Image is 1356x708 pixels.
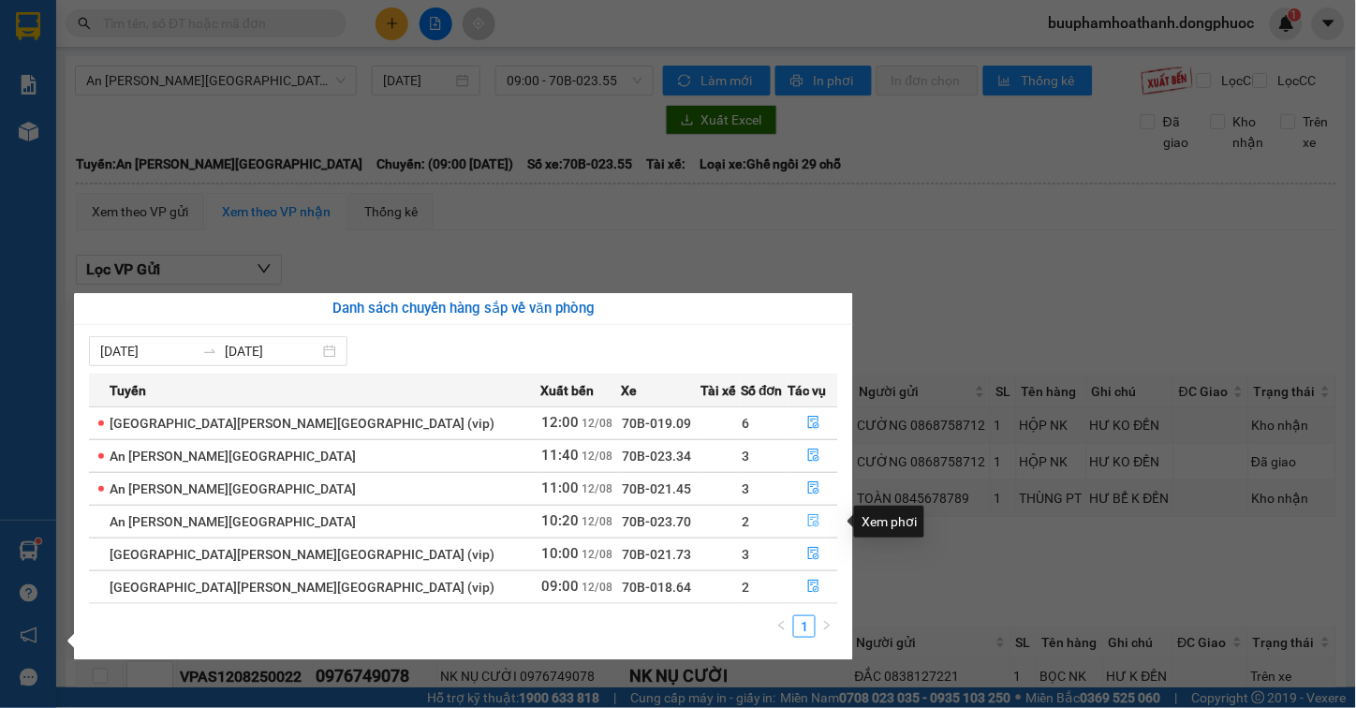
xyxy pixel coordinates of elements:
span: 12/08 [582,482,612,495]
span: file-done [807,580,820,595]
span: 3 [742,481,749,496]
span: 3 [742,449,749,464]
div: Xem phơi [854,506,924,538]
span: 70B-018.64 [623,580,692,595]
span: 70B-019.09 [623,416,692,431]
span: 2 [742,514,749,529]
span: file-done [807,416,820,431]
span: 12/08 [582,417,612,430]
span: file-done [807,449,820,464]
span: to [202,344,217,359]
button: file-done [789,572,837,602]
span: An [PERSON_NAME][GEOGRAPHIC_DATA] [110,481,356,496]
span: 10:00 [541,545,579,562]
span: 70B-021.45 [623,481,692,496]
span: 12/08 [582,581,612,594]
span: 11:40 [541,447,579,464]
span: 12:00 [541,414,579,431]
span: 11:00 [541,479,579,496]
span: 3 [742,547,749,562]
button: file-done [789,507,837,537]
span: 2 [742,580,749,595]
button: file-done [789,539,837,569]
span: [GEOGRAPHIC_DATA][PERSON_NAME][GEOGRAPHIC_DATA] (vip) [110,580,494,595]
span: 12/08 [582,450,612,463]
li: 1 [793,615,816,638]
span: file-done [807,547,820,562]
a: 1 [794,616,815,637]
span: right [821,620,833,631]
span: An [PERSON_NAME][GEOGRAPHIC_DATA] [110,514,356,529]
span: swap-right [202,344,217,359]
span: 12/08 [582,548,612,561]
button: right [816,615,838,638]
input: Đến ngày [225,341,319,361]
span: 70B-021.73 [623,547,692,562]
button: left [771,615,793,638]
span: file-done [807,481,820,496]
span: 09:00 [541,578,579,595]
span: 10:20 [541,512,579,529]
span: 6 [742,416,749,431]
span: Số đơn [741,380,783,401]
span: 70B-023.70 [623,514,692,529]
span: 12/08 [582,515,612,528]
button: file-done [789,474,837,504]
span: [GEOGRAPHIC_DATA][PERSON_NAME][GEOGRAPHIC_DATA] (vip) [110,416,494,431]
span: Xe [622,380,638,401]
button: file-done [789,441,837,471]
div: Danh sách chuyến hàng sắp về văn phòng [89,298,838,320]
input: Từ ngày [100,341,195,361]
span: file-done [807,514,820,529]
li: Next Page [816,615,838,638]
span: left [776,620,788,631]
button: file-done [789,408,837,438]
li: Previous Page [771,615,793,638]
span: [GEOGRAPHIC_DATA][PERSON_NAME][GEOGRAPHIC_DATA] (vip) [110,547,494,562]
span: Tài xế [700,380,736,401]
span: Xuất bến [540,380,594,401]
span: Tác vụ [789,380,827,401]
span: An [PERSON_NAME][GEOGRAPHIC_DATA] [110,449,356,464]
span: Tuyến [110,380,146,401]
span: 70B-023.34 [623,449,692,464]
